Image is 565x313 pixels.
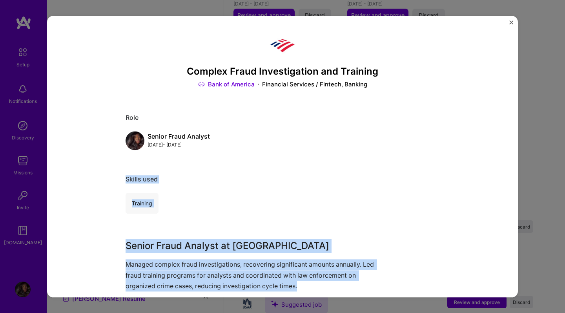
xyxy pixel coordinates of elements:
div: Training [126,193,159,214]
div: Role [126,114,439,122]
button: Close [509,20,513,29]
div: Senior Fraud Analyst [148,133,210,141]
img: Link [198,81,205,89]
h3: Complex Fraud Investigation and Training [126,66,439,77]
img: Company logo [268,31,297,60]
h3: Senior Fraud Analyst at [GEOGRAPHIC_DATA] [126,239,381,253]
div: [DATE] - [DATE] [148,141,210,149]
p: Managed complex fraud investigations, recovering significant amounts annually. Led fraud training... [126,260,381,292]
a: Bank of America [198,81,255,89]
img: Dot [258,81,259,89]
div: Financial Services / Fintech, Banking [262,81,367,89]
div: Skills used [126,176,439,184]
